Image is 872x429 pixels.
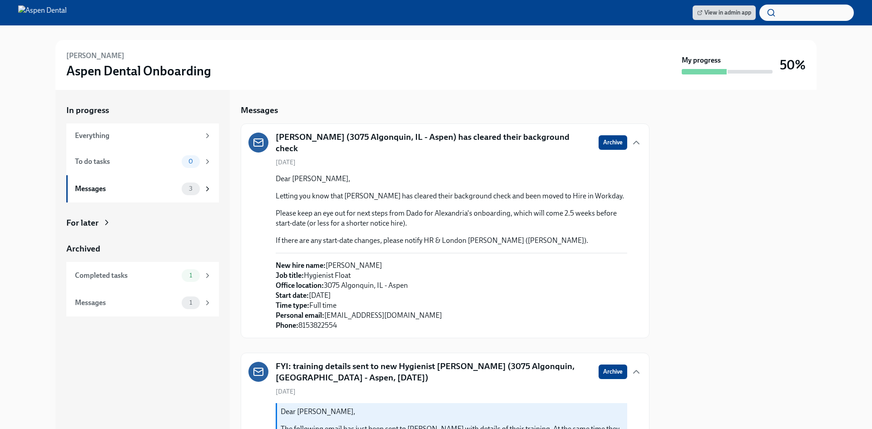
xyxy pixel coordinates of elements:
[66,51,124,61] h6: [PERSON_NAME]
[276,131,591,154] h5: [PERSON_NAME] (3075 Algonquin, IL - Aspen) has cleared their background check
[682,55,721,65] strong: My progress
[276,360,591,384] h5: FYI: training details sent to new Hygienist [PERSON_NAME] (3075 Algonquin, [GEOGRAPHIC_DATA] - As...
[66,217,99,229] div: For later
[603,138,623,147] span: Archive
[66,289,219,316] a: Messages1
[693,5,756,20] a: View in admin app
[276,261,442,330] p: [PERSON_NAME] Hygienist Float 3075 Algonquin, IL - Aspen [DATE] Full time [EMAIL_ADDRESS][DOMAIN_...
[75,298,178,308] div: Messages
[66,262,219,289] a: Completed tasks1
[75,184,178,194] div: Messages
[276,291,309,300] strong: Start date:
[66,148,219,175] a: To do tasks0
[183,185,198,192] span: 3
[780,57,806,73] h3: 50%
[599,365,627,379] button: Archive
[276,191,627,201] p: Letting you know that [PERSON_NAME] has cleared their background check and been moved to Hire in ...
[276,301,309,310] strong: Time type:
[184,299,198,306] span: 1
[75,271,178,281] div: Completed tasks
[66,104,219,116] a: In progress
[75,157,178,167] div: To do tasks
[241,104,278,116] h5: Messages
[276,281,324,290] strong: Office location:
[276,271,304,280] strong: Job title:
[66,217,219,229] a: For later
[66,243,219,255] a: Archived
[184,272,198,279] span: 1
[276,321,298,330] strong: Phone:
[276,174,627,184] p: Dear [PERSON_NAME],
[18,5,67,20] img: Aspen Dental
[183,158,198,165] span: 0
[697,8,751,17] span: View in admin app
[603,367,623,376] span: Archive
[281,407,624,417] p: Dear [PERSON_NAME],
[599,135,627,150] button: Archive
[75,131,200,141] div: Everything
[276,387,296,396] span: [DATE]
[66,123,219,148] a: Everything
[276,208,627,228] p: Please keep an eye out for next steps from Dado for Alexandria's onboarding, which will come 2.5 ...
[276,311,324,320] strong: Personal email:
[66,63,211,79] h3: Aspen Dental Onboarding
[66,175,219,202] a: Messages3
[276,261,326,270] strong: New hire name:
[276,158,296,167] span: [DATE]
[276,236,627,246] p: If there are any start-date changes, please notify HR & London [PERSON_NAME] ([PERSON_NAME]).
